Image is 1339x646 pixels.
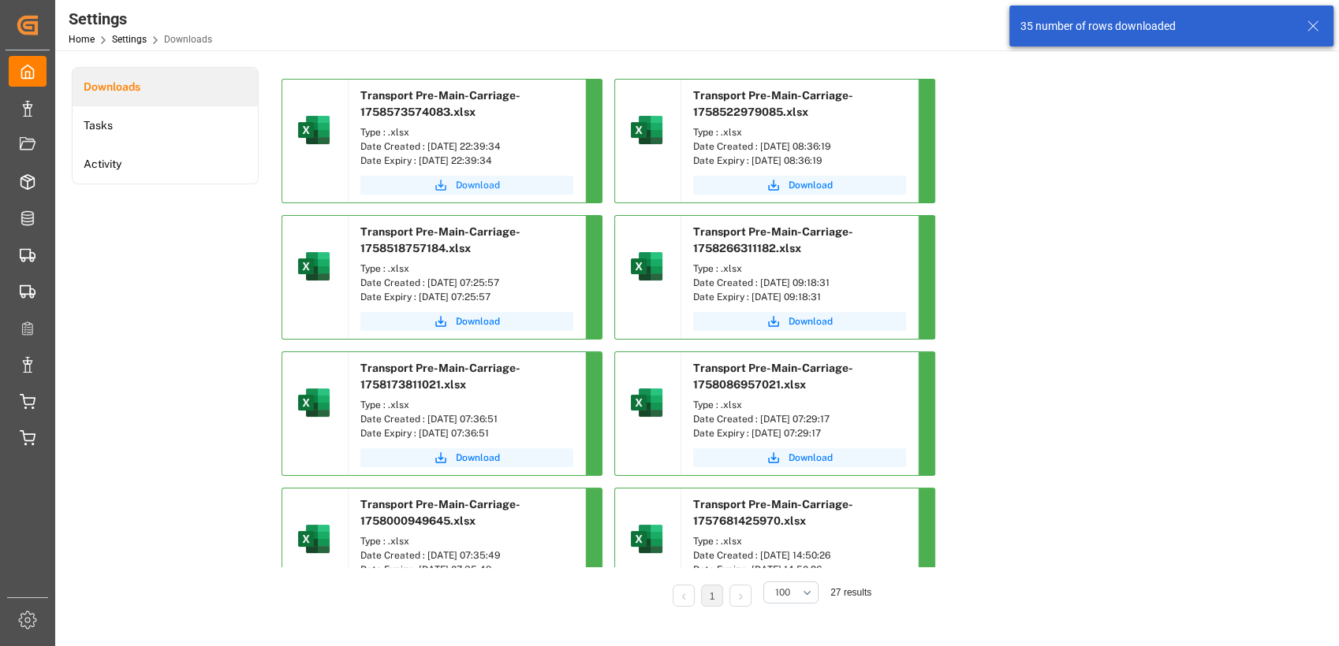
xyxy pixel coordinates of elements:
[710,591,715,602] a: 1
[693,225,853,254] span: Transport Pre-Main-Carriage-1758266311182.xlsx
[693,534,906,548] div: Type : .xlsx
[693,290,906,304] div: Date Expiry : [DATE] 09:18:31
[360,154,573,168] div: Date Expiry : [DATE] 22:39:34
[693,448,906,467] button: Download
[112,34,147,45] a: Settings
[693,139,906,154] div: Date Created : [DATE] 08:36:19
[360,426,573,440] div: Date Expiry : [DATE] 07:36:51
[693,362,853,391] span: Transport Pre-Main-Carriage-1758086957021.xlsx
[729,585,752,607] li: Next Page
[693,312,906,331] button: Download
[295,384,333,421] img: microsoft-excel-2019--v1.png
[69,34,95,45] a: Home
[73,145,258,184] a: Activity
[73,106,258,145] a: Tasks
[360,290,573,304] div: Date Expiry : [DATE] 07:25:57
[295,520,333,558] img: microsoft-excel-2019--v1.png
[693,548,906,562] div: Date Created : [DATE] 14:50:26
[701,585,723,607] li: 1
[693,276,906,290] div: Date Created : [DATE] 09:18:31
[360,139,573,154] div: Date Created : [DATE] 22:39:34
[360,534,573,548] div: Type : .xlsx
[360,225,520,254] span: Transport Pre-Main-Carriage-1758518757184.xlsx
[360,312,573,331] button: Download
[360,562,573,577] div: Date Expiry : [DATE] 07:35:49
[693,262,906,276] div: Type : .xlsx
[763,581,819,603] button: open menu
[360,448,573,467] button: Download
[360,276,573,290] div: Date Created : [DATE] 07:25:57
[295,247,333,285] img: microsoft-excel-2019--v1.png
[456,314,500,329] span: Download
[693,426,906,440] div: Date Expiry : [DATE] 07:29:17
[775,585,790,600] span: 100
[360,262,573,276] div: Type : .xlsx
[360,89,520,118] span: Transport Pre-Main-Carriage-1758573574083.xlsx
[628,520,666,558] img: microsoft-excel-2019--v1.png
[628,247,666,285] img: microsoft-excel-2019--v1.png
[693,89,853,118] span: Transport Pre-Main-Carriage-1758522979085.xlsx
[830,587,871,598] span: 27 results
[673,585,695,607] li: Previous Page
[628,384,666,421] img: microsoft-excel-2019--v1.png
[69,7,212,31] div: Settings
[1020,18,1292,35] div: 35 number of rows downloaded
[360,548,573,562] div: Date Created : [DATE] 07:35:49
[73,68,258,106] a: Downloads
[693,412,906,426] div: Date Created : [DATE] 07:29:17
[693,154,906,168] div: Date Expiry : [DATE] 08:36:19
[456,451,500,465] span: Download
[360,362,520,391] span: Transport Pre-Main-Carriage-1758173811021.xlsx
[456,178,500,192] span: Download
[360,412,573,426] div: Date Created : [DATE] 07:36:51
[360,176,573,195] button: Download
[360,498,520,527] span: Transport Pre-Main-Carriage-1758000949645.xlsx
[693,125,906,139] div: Type : .xlsx
[789,178,833,192] span: Download
[295,111,333,149] img: microsoft-excel-2019--v1.png
[693,498,853,527] span: Transport Pre-Main-Carriage-1757681425970.xlsx
[360,125,573,139] div: Type : .xlsx
[693,176,906,195] button: Download
[789,451,833,465] span: Download
[693,562,906,577] div: Date Expiry : [DATE] 14:50:26
[693,398,906,412] div: Type : .xlsx
[360,398,573,412] div: Type : .xlsx
[789,314,833,329] span: Download
[628,111,666,149] img: microsoft-excel-2019--v1.png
